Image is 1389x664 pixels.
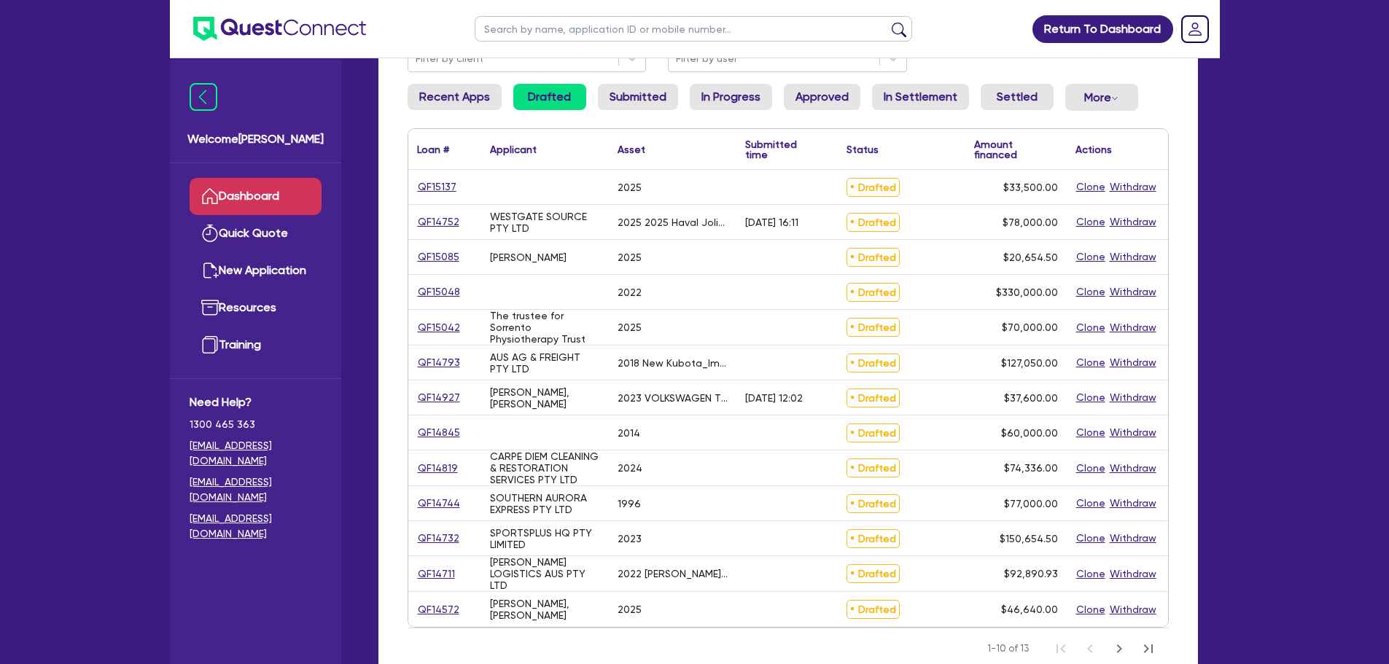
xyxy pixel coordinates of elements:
div: CARPE DIEM CLEANING & RESTORATION SERVICES PTY LTD [490,450,600,485]
span: $77,000.00 [1004,498,1058,509]
div: Submitted time [745,139,816,160]
a: QF14752 [417,214,460,230]
span: Drafted [847,600,900,619]
button: Withdraw [1109,566,1157,582]
a: QF14819 [417,460,459,477]
button: Withdraw [1109,424,1157,441]
div: 2014 [618,427,640,439]
button: Last Page [1134,634,1163,663]
span: Drafted [847,564,900,583]
div: 2024 [618,462,642,474]
button: Withdraw [1109,389,1157,406]
span: $150,654.50 [1000,533,1058,544]
div: Status [847,144,879,155]
div: Actions [1075,144,1112,155]
button: Clone [1075,354,1106,371]
span: $33,500.00 [1003,181,1058,193]
div: [PERSON_NAME] LOGISTICS AUS PTY LTD [490,556,600,591]
a: In Settlement [872,84,969,110]
div: Loan # [417,144,449,155]
div: 2023 VOLKSWAGEN TIGUAN [618,392,728,404]
span: Drafted [847,494,900,513]
button: Clone [1075,179,1106,195]
a: In Progress [690,84,772,110]
a: Recent Apps [408,84,502,110]
a: Submitted [598,84,678,110]
span: Need Help? [190,394,322,411]
span: $60,000.00 [1001,427,1058,439]
button: Next Page [1105,634,1134,663]
button: Withdraw [1109,530,1157,547]
a: QF15137 [417,179,457,195]
span: Drafted [847,248,900,267]
div: 2025 [618,604,642,615]
a: QF15042 [417,319,461,336]
span: $92,890.93 [1004,568,1058,579]
span: $37,600.00 [1004,392,1058,404]
img: resources [201,299,219,316]
span: Drafted [847,318,900,337]
div: [PERSON_NAME], [PERSON_NAME] [490,598,600,621]
button: Clone [1075,530,1106,547]
a: Drafted [513,84,586,110]
img: training [201,336,219,354]
a: Return To Dashboard [1032,15,1173,43]
input: Search by name, application ID or mobile number... [475,16,912,42]
button: Clone [1075,249,1106,265]
span: Drafted [847,423,900,442]
button: Withdraw [1109,214,1157,230]
div: SOUTHERN AURORA EXPRESS PTY LTD [490,492,600,515]
a: QF14732 [417,530,460,547]
button: Clone [1075,495,1106,512]
a: [EMAIL_ADDRESS][DOMAIN_NAME] [190,438,322,469]
div: The trustee for Sorrento Physiotherapy Trust [490,310,600,345]
a: [EMAIL_ADDRESS][DOMAIN_NAME] [190,511,322,542]
a: [EMAIL_ADDRESS][DOMAIN_NAME] [190,474,322,505]
img: quick-quote [201,224,219,242]
span: Welcome [PERSON_NAME] [187,130,324,148]
a: Dropdown toggle [1176,10,1214,48]
a: QF14711 [417,566,456,582]
div: Asset [618,144,645,155]
span: $127,050.00 [1001,357,1058,369]
div: 2025 2025 Haval Jolion Luxury [618,216,728,228]
a: Dashboard [190,178,322,215]
button: Withdraw [1109,354,1157,371]
span: Drafted [847,178,900,197]
button: Clone [1075,601,1106,618]
div: Applicant [490,144,537,155]
img: new-application [201,262,219,279]
span: $70,000.00 [1002,321,1058,333]
a: QF14845 [417,424,461,441]
span: Drafted [847,354,900,372]
a: QF14927 [417,389,461,406]
div: AUS AG & FREIGHT PTY LTD [490,351,600,375]
button: Previous Page [1075,634,1105,663]
a: Training [190,327,322,364]
a: QF14793 [417,354,461,371]
div: [PERSON_NAME] [490,251,567,263]
button: Withdraw [1109,601,1157,618]
span: Drafted [847,458,900,477]
span: $74,336.00 [1004,462,1058,474]
div: 1996 [618,498,641,509]
button: Withdraw [1109,495,1157,512]
div: [DATE] 12:02 [745,392,803,404]
button: Clone [1075,319,1106,336]
div: 2025 [618,251,642,263]
div: 2018 New Kubota_ImplementsSC1600CS - Seeder SC1600CS [618,357,728,369]
div: 2022 [618,286,642,298]
button: Clone [1075,214,1106,230]
a: Settled [981,84,1054,110]
span: 1300 465 363 [190,417,322,432]
button: Withdraw [1109,319,1157,336]
button: Withdraw [1109,284,1157,300]
span: Drafted [847,213,900,232]
button: Dropdown toggle [1065,84,1138,111]
span: $46,640.00 [1001,604,1058,615]
a: QF15085 [417,249,460,265]
a: QF15048 [417,284,461,300]
div: WESTGATE SOURCE PTY LTD [490,211,600,234]
div: 2025 [618,321,642,333]
button: Clone [1075,284,1106,300]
